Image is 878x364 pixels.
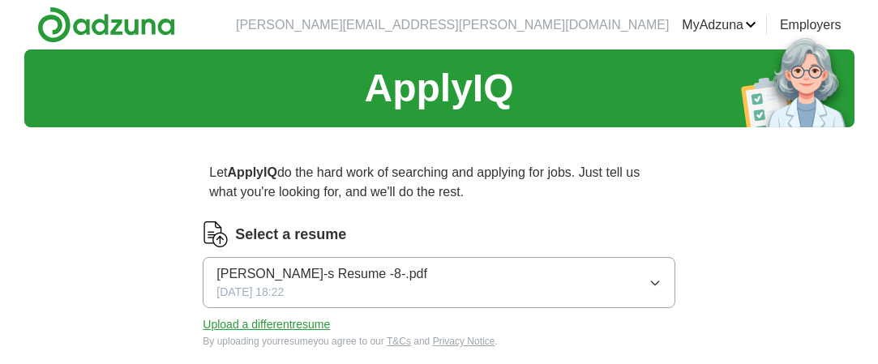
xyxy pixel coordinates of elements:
[203,316,330,333] button: Upload a differentresume
[203,334,675,349] div: By uploading your resume you agree to our and .
[203,221,229,247] img: CV Icon
[364,59,513,118] h1: ApplyIQ
[433,336,495,347] a: Privacy Notice
[37,6,175,43] img: Adzuna logo
[216,264,427,284] span: [PERSON_NAME]-s Resume -8-.pdf
[387,336,411,347] a: T&Cs
[203,257,675,308] button: [PERSON_NAME]-s Resume -8-.pdf[DATE] 18:22
[216,284,284,301] span: [DATE] 18:22
[682,15,756,35] a: MyAdzuna
[780,15,842,35] a: Employers
[236,15,669,35] li: [PERSON_NAME][EMAIL_ADDRESS][PERSON_NAME][DOMAIN_NAME]
[228,165,277,179] strong: ApplyIQ
[235,224,346,246] label: Select a resume
[203,156,675,208] p: Let do the hard work of searching and applying for jobs. Just tell us what you're looking for, an...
